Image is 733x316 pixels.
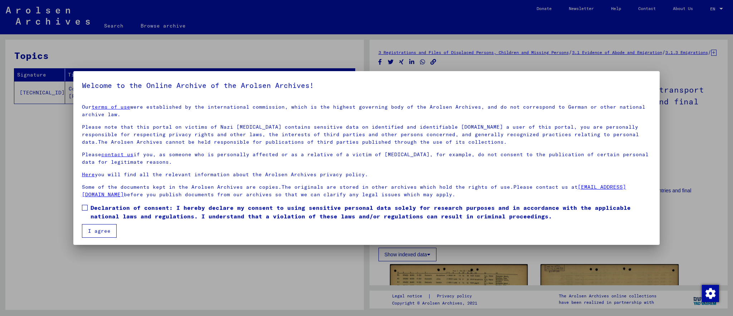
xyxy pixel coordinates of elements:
[101,151,133,158] a: contact us
[82,183,651,198] p: Some of the documents kept in the Arolsen Archives are copies.The originals are stored in other a...
[82,171,95,178] a: Here
[82,123,651,146] p: Please note that this portal on victims of Nazi [MEDICAL_DATA] contains sensitive data on identif...
[82,171,651,178] p: you will find all the relevant information about the Arolsen Archives privacy policy.
[82,184,626,198] a: [EMAIL_ADDRESS][DOMAIN_NAME]
[702,285,719,302] img: Change consent
[82,151,651,166] p: Please if you, as someone who is personally affected or as a relative of a victim of [MEDICAL_DAT...
[82,80,651,91] h5: Welcome to the Online Archive of the Arolsen Archives!
[92,104,130,110] a: terms of use
[91,203,651,221] span: Declaration of consent: I hereby declare my consent to using sensitive personal data solely for r...
[82,224,117,238] button: I agree
[82,103,651,118] p: Our were established by the international commission, which is the highest governing body of the ...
